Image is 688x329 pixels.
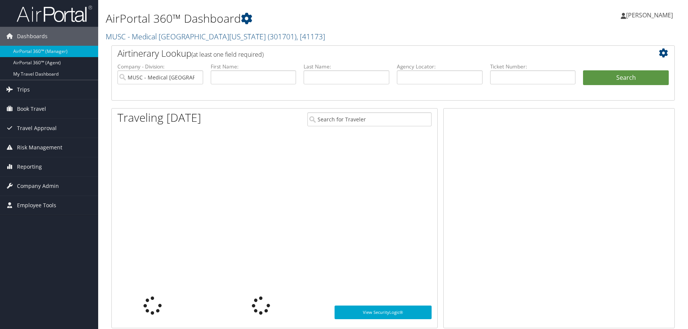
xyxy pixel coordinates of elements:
span: Risk Management [17,138,62,157]
label: Ticket Number: [490,63,576,70]
label: First Name: [211,63,296,70]
span: Travel Approval [17,119,57,138]
h1: Traveling [DATE] [117,110,201,126]
span: (at least one field required) [191,50,264,59]
label: Agency Locator: [397,63,483,70]
a: [PERSON_NAME] [621,4,680,26]
span: Company Admin [17,177,59,196]
span: Book Travel [17,99,46,118]
label: Last Name: [304,63,389,70]
a: MUSC - Medical [GEOGRAPHIC_DATA][US_STATE] [106,31,325,42]
span: Employee Tools [17,196,56,215]
span: Trips [17,80,30,99]
span: , [ 41173 ] [296,31,325,42]
h1: AirPortal 360™ Dashboard [106,11,489,26]
span: [PERSON_NAME] [626,11,673,19]
h2: Airtinerary Lookup [117,47,622,60]
label: Company - Division: [117,63,203,70]
button: Search [583,70,669,85]
span: Dashboards [17,27,48,46]
a: View SecurityLogic® [335,306,432,319]
span: ( 301701 ) [268,31,296,42]
img: airportal-logo.png [17,5,92,23]
span: Reporting [17,157,42,176]
input: Search for Traveler [307,112,432,126]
